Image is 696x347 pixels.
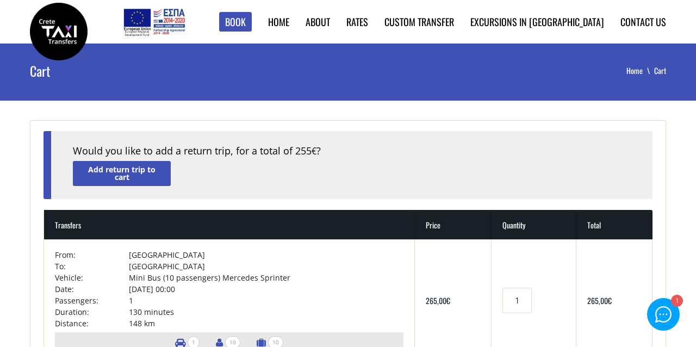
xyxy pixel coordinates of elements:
th: Quantity [492,210,576,239]
td: Vehicle: [55,272,129,283]
th: Price [415,210,491,239]
a: Crete Taxi Transfers | Crete Taxi Transfers Cart | Crete Taxi Transfers [30,24,88,36]
li: Cart [654,65,666,76]
td: [DATE] 00:00 [129,283,403,295]
td: Duration: [55,306,129,318]
div: Would you like to add a return trip, for a total of 255 ? [73,144,631,158]
a: About [306,15,330,29]
img: e-bannersEUERDF180X90.jpg [122,5,187,38]
a: Rates [346,15,368,29]
span: € [608,295,612,306]
a: Contact us [620,15,666,29]
td: Mini Bus (10 passengers) Mercedes Sprinter [129,272,403,283]
a: Custom Transfer [384,15,454,29]
th: Transfers [44,210,415,239]
td: Date: [55,283,129,295]
th: Total [576,210,652,239]
div: 1 [670,296,682,307]
img: Crete Taxi Transfers | Crete Taxi Transfers Cart | Crete Taxi Transfers [30,3,88,60]
td: To: [55,261,129,272]
td: Passengers: [55,295,129,306]
h1: Cart [30,44,244,98]
td: 130 minutes [129,306,403,318]
span: € [446,295,450,306]
td: [GEOGRAPHIC_DATA] [129,249,403,261]
bdi: 265,00 [426,295,450,306]
a: Book [219,12,252,32]
td: 148 km [129,318,403,329]
td: [GEOGRAPHIC_DATA] [129,261,403,272]
bdi: 265,00 [587,295,612,306]
a: Excursions in [GEOGRAPHIC_DATA] [470,15,604,29]
td: Distance: [55,318,129,329]
td: 1 [129,295,403,306]
span: € [312,145,316,157]
a: Home [268,15,289,29]
a: Home [626,65,654,76]
a: Add return trip to cart [73,161,171,185]
input: Transfers quantity [502,288,532,313]
td: From: [55,249,129,261]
